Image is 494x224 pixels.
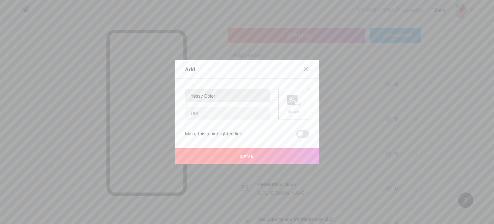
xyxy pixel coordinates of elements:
[185,89,270,102] input: Title
[185,130,242,138] div: Make this a highlighted link
[287,109,300,114] div: Picture
[185,107,270,120] input: URL
[185,65,195,73] div: Add
[240,153,254,159] span: Save
[175,148,319,164] button: Save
